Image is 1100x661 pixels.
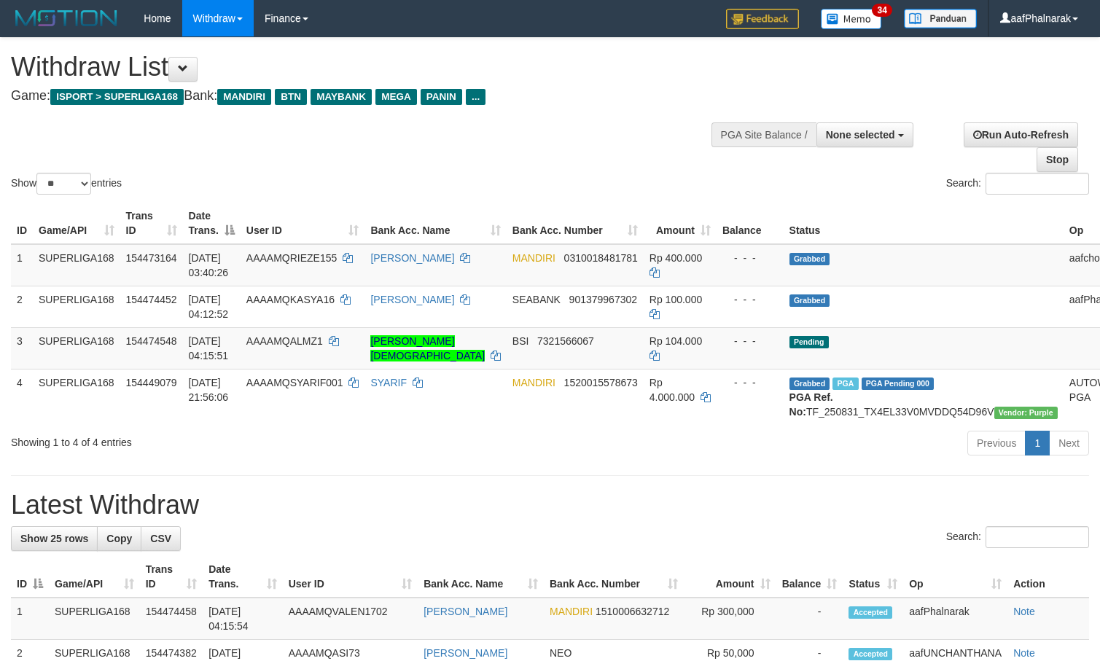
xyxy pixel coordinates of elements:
[246,335,323,347] span: AAAAMQALMZ1
[370,294,454,305] a: [PERSON_NAME]
[11,52,719,82] h1: Withdraw List
[33,327,120,369] td: SUPERLIGA168
[11,7,122,29] img: MOTION_logo.png
[370,335,485,361] a: [PERSON_NAME][DEMOGRAPHIC_DATA]
[33,286,120,327] td: SUPERLIGA168
[364,203,506,244] th: Bank Acc. Name: activate to sort column ascending
[946,173,1089,195] label: Search:
[1037,147,1078,172] a: Stop
[849,606,892,619] span: Accepted
[33,369,120,425] td: SUPERLIGA168
[862,378,935,390] span: PGA Pending
[126,377,177,388] span: 154449079
[246,294,335,305] span: AAAAMQKASYA16
[370,377,407,388] a: SYARIF
[717,203,784,244] th: Balance
[140,556,203,598] th: Trans ID: activate to sort column ascending
[946,526,1089,548] label: Search:
[789,336,829,348] span: Pending
[241,203,365,244] th: User ID: activate to sort column ascending
[11,203,33,244] th: ID
[11,173,122,195] label: Show entries
[311,89,372,105] span: MAYBANK
[722,334,778,348] div: - - -
[789,253,830,265] span: Grabbed
[150,533,171,544] span: CSV
[217,89,271,105] span: MANDIRI
[126,335,177,347] span: 154474548
[106,533,132,544] span: Copy
[424,606,507,617] a: [PERSON_NAME]
[816,122,913,147] button: None selected
[11,598,49,640] td: 1
[50,89,184,105] span: ISPORT > SUPERLIGA168
[20,533,88,544] span: Show 25 rows
[11,89,719,103] h4: Game: Bank:
[650,377,695,403] span: Rp 4.000.000
[11,490,1089,520] h1: Latest Withdraw
[140,598,203,640] td: 154474458
[684,556,776,598] th: Amount: activate to sort column ascending
[872,4,892,17] span: 34
[967,431,1026,455] a: Previous
[784,203,1064,244] th: Status
[507,203,644,244] th: Bank Acc. Number: activate to sort column ascending
[11,286,33,327] td: 2
[375,89,417,105] span: MEGA
[789,294,830,307] span: Grabbed
[537,335,594,347] span: Copy 7321566067 to clipboard
[789,391,833,418] b: PGA Ref. No:
[189,377,229,403] span: [DATE] 21:56:06
[650,252,702,264] span: Rp 400.000
[11,327,33,369] td: 3
[826,129,895,141] span: None selected
[650,294,702,305] span: Rp 100.000
[726,9,799,29] img: Feedback.jpg
[11,429,448,450] div: Showing 1 to 4 of 4 entries
[569,294,637,305] span: Copy 901379967302 to clipboard
[49,556,140,598] th: Game/API: activate to sort column ascending
[418,556,544,598] th: Bank Acc. Name: activate to sort column ascending
[903,556,1007,598] th: Op: activate to sort column ascending
[722,251,778,265] div: - - -
[189,252,229,278] span: [DATE] 03:40:26
[684,598,776,640] td: Rp 300,000
[203,556,283,598] th: Date Trans.: activate to sort column ascending
[370,252,454,264] a: [PERSON_NAME]
[821,9,882,29] img: Button%20Memo.svg
[466,89,485,105] span: ...
[1049,431,1089,455] a: Next
[903,598,1007,640] td: aafPhalnarak
[1007,556,1089,598] th: Action
[832,378,858,390] span: Marked by aafchoeunmanni
[11,369,33,425] td: 4
[564,252,638,264] span: Copy 0310018481781 to clipboard
[33,203,120,244] th: Game/API: activate to sort column ascending
[36,173,91,195] select: Showentries
[904,9,977,28] img: panduan.png
[421,89,462,105] span: PANIN
[564,377,638,388] span: Copy 1520015578673 to clipboard
[11,244,33,286] td: 1
[986,526,1089,548] input: Search:
[1013,606,1035,617] a: Note
[789,378,830,390] span: Grabbed
[986,173,1089,195] input: Search:
[189,294,229,320] span: [DATE] 04:12:52
[776,556,843,598] th: Balance: activate to sort column ascending
[33,244,120,286] td: SUPERLIGA168
[722,375,778,390] div: - - -
[550,647,572,659] span: NEO
[126,294,177,305] span: 154474452
[512,335,529,347] span: BSI
[512,377,555,388] span: MANDIRI
[1013,647,1035,659] a: Note
[183,203,241,244] th: Date Trans.: activate to sort column descending
[711,122,816,147] div: PGA Site Balance /
[424,647,507,659] a: [PERSON_NAME]
[203,598,283,640] td: [DATE] 04:15:54
[126,252,177,264] span: 154473164
[784,369,1064,425] td: TF_250831_TX4EL33V0MVDDQ54D96V
[644,203,717,244] th: Amount: activate to sort column ascending
[189,335,229,361] span: [DATE] 04:15:51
